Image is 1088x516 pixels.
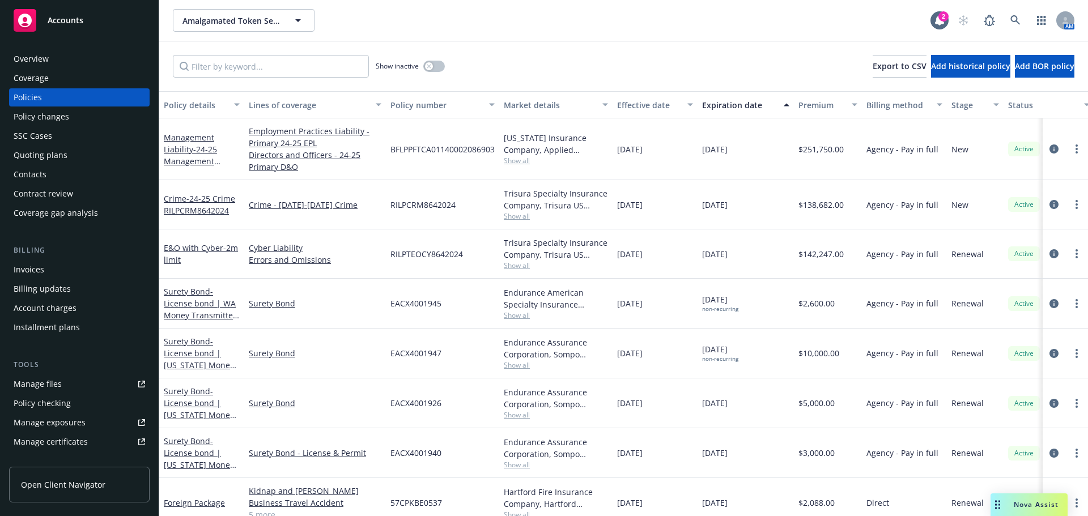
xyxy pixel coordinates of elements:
span: BFLPPFTCA01140002086903 [390,143,495,155]
a: Billing updates [9,280,150,298]
span: [DATE] [617,143,643,155]
span: Renewal [951,397,984,409]
a: Manage exposures [9,413,150,432]
span: Accounts [48,16,83,25]
span: 57CPKBE0537 [390,497,442,509]
span: Show all [504,410,608,420]
span: Nova Assist [1014,500,1059,509]
span: [DATE] [617,497,643,509]
span: Add BOR policy [1015,61,1074,71]
div: Policy number [390,99,482,111]
span: Show all [504,310,608,320]
input: Filter by keyword... [173,55,369,78]
a: Surety Bond [249,297,381,309]
a: Invoices [9,261,150,279]
span: [DATE] [702,343,738,363]
div: Billing [9,245,150,256]
div: Manage files [14,375,62,393]
a: circleInformation [1047,347,1061,360]
span: [DATE] [617,447,643,459]
a: circleInformation [1047,446,1061,460]
span: Renewal [951,297,984,309]
a: Overview [9,50,150,68]
div: Policies [14,88,42,106]
div: Policy changes [14,108,69,126]
a: Directors and Officers - 24-25 Primary D&O [249,149,381,173]
div: non-recurring [702,355,738,363]
div: Manage exposures [14,413,86,432]
div: Endurance Assurance Corporation, Sompo International [504,336,608,360]
div: Manage claims [14,452,71,470]
span: EACX4001926 [390,397,441,409]
span: [DATE] [702,397,728,409]
span: Renewal [951,447,984,459]
a: circleInformation [1047,396,1061,410]
button: Lines of coverage [244,91,386,118]
span: Active [1013,249,1035,259]
span: Active [1013,348,1035,359]
a: Kidnap and [PERSON_NAME] [249,485,381,497]
button: Policy number [386,91,499,118]
span: Active [1013,448,1035,458]
div: Effective date [617,99,681,111]
a: Account charges [9,299,150,317]
span: Active [1013,144,1035,154]
a: Policy changes [9,108,150,126]
button: Effective date [613,91,698,118]
div: Invoices [14,261,44,279]
div: Tools [9,359,150,370]
a: Surety Bond [164,386,234,432]
span: EACX4001940 [390,447,441,459]
div: Hartford Fire Insurance Company, Hartford Insurance Group [504,486,608,510]
span: $10,000.00 [798,347,839,359]
button: Export to CSV [873,55,926,78]
span: RILPCRM8642024 [390,199,456,211]
span: Agency - Pay in full [866,143,938,155]
span: [DATE] [702,447,728,459]
a: Manage files [9,375,150,393]
span: [DATE] [702,293,738,313]
span: Agency - Pay in full [866,447,938,459]
span: $2,088.00 [798,497,835,509]
a: Search [1004,9,1027,32]
span: [DATE] [617,397,643,409]
div: Contacts [14,165,46,184]
span: Amalgamated Token Services, Inc. [182,15,280,27]
span: - 24-25 Management Liability [164,144,220,178]
span: $2,600.00 [798,297,835,309]
div: Account charges [14,299,76,317]
a: Installment plans [9,318,150,336]
a: Accounts [9,5,150,36]
span: New [951,143,968,155]
div: Policy checking [14,394,71,412]
a: Policy checking [9,394,150,412]
a: Management Liability [164,132,217,178]
div: Endurance Assurance Corporation, Sompo International [504,436,608,460]
span: Show all [504,211,608,221]
div: Overview [14,50,49,68]
div: Endurance Assurance Corporation, Sompo International [504,386,608,410]
a: Switch app [1030,9,1053,32]
button: Nova Assist [991,493,1068,516]
button: Expiration date [698,91,794,118]
button: Market details [499,91,613,118]
div: Drag to move [991,493,1005,516]
a: Report a Bug [978,9,1001,32]
span: Export to CSV [873,61,926,71]
span: Show all [504,460,608,470]
button: Stage [947,91,1004,118]
span: Show all [504,156,608,165]
a: Manage certificates [9,433,150,451]
span: Active [1013,398,1035,408]
span: Renewal [951,248,984,260]
a: Surety Bond [164,286,236,332]
span: [DATE] [702,248,728,260]
a: more [1070,247,1083,261]
span: Open Client Navigator [21,479,105,491]
button: Amalgamated Token Services, Inc. [173,9,314,32]
div: [US_STATE] Insurance Company, Applied Underwriters, CRC Group [504,132,608,156]
div: Trisura Specialty Insurance Company, Trisura US Insurance Group, Relm US Insurance Solutions, CRC... [504,187,608,211]
div: Premium [798,99,845,111]
a: Quoting plans [9,146,150,164]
